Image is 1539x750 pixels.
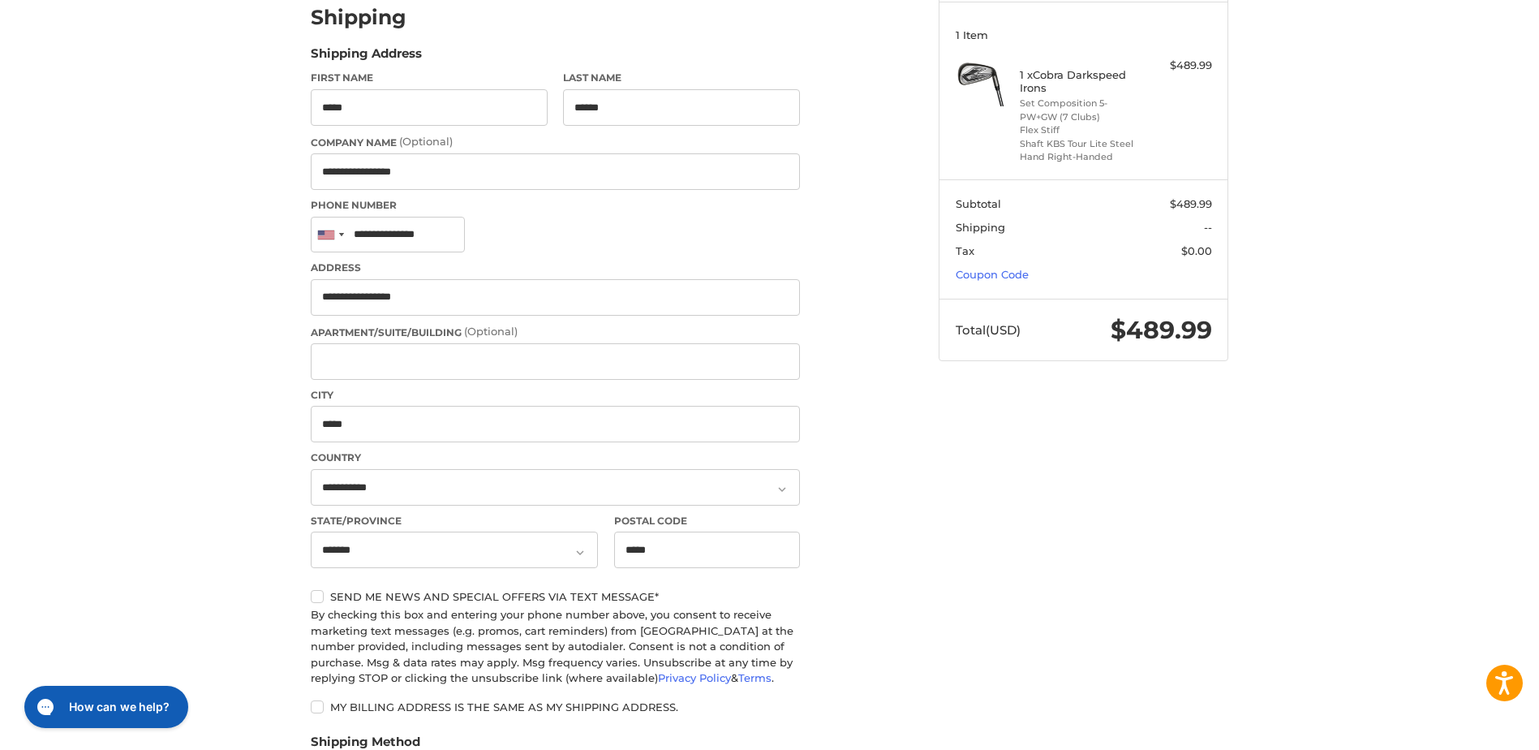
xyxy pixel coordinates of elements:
[399,135,453,148] small: (Optional)
[311,607,800,687] div: By checking this box and entering your phone number above, you consent to receive marketing text ...
[1020,150,1144,164] li: Hand Right-Handed
[1020,123,1144,137] li: Flex Stiff
[311,324,800,340] label: Apartment/Suite/Building
[614,514,801,528] label: Postal Code
[1111,315,1212,345] span: $489.99
[311,261,800,275] label: Address
[311,198,800,213] label: Phone Number
[1020,97,1144,123] li: Set Composition 5-PW+GW (7 Clubs)
[1020,68,1144,95] h4: 1 x Cobra Darkspeed Irons
[311,388,800,403] label: City
[1020,137,1144,151] li: Shaft KBS Tour Lite Steel
[1170,197,1212,210] span: $489.99
[1148,58,1212,74] div: $489.99
[311,700,800,713] label: My billing address is the same as my shipping address.
[956,322,1021,338] span: Total (USD)
[311,590,800,603] label: Send me news and special offers via text message*
[1204,221,1212,234] span: --
[312,218,349,252] div: United States: +1
[311,514,598,528] label: State/Province
[738,671,772,684] a: Terms
[16,680,193,734] iframe: Gorgias live chat messenger
[311,134,800,150] label: Company Name
[1181,244,1212,257] span: $0.00
[658,671,731,684] a: Privacy Policy
[956,28,1212,41] h3: 1 Item
[311,5,406,30] h2: Shipping
[956,197,1001,210] span: Subtotal
[563,71,800,85] label: Last Name
[956,268,1029,281] a: Coupon Code
[956,244,974,257] span: Tax
[311,450,800,465] label: Country
[311,71,548,85] label: First Name
[956,221,1005,234] span: Shipping
[311,45,422,71] legend: Shipping Address
[464,325,518,338] small: (Optional)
